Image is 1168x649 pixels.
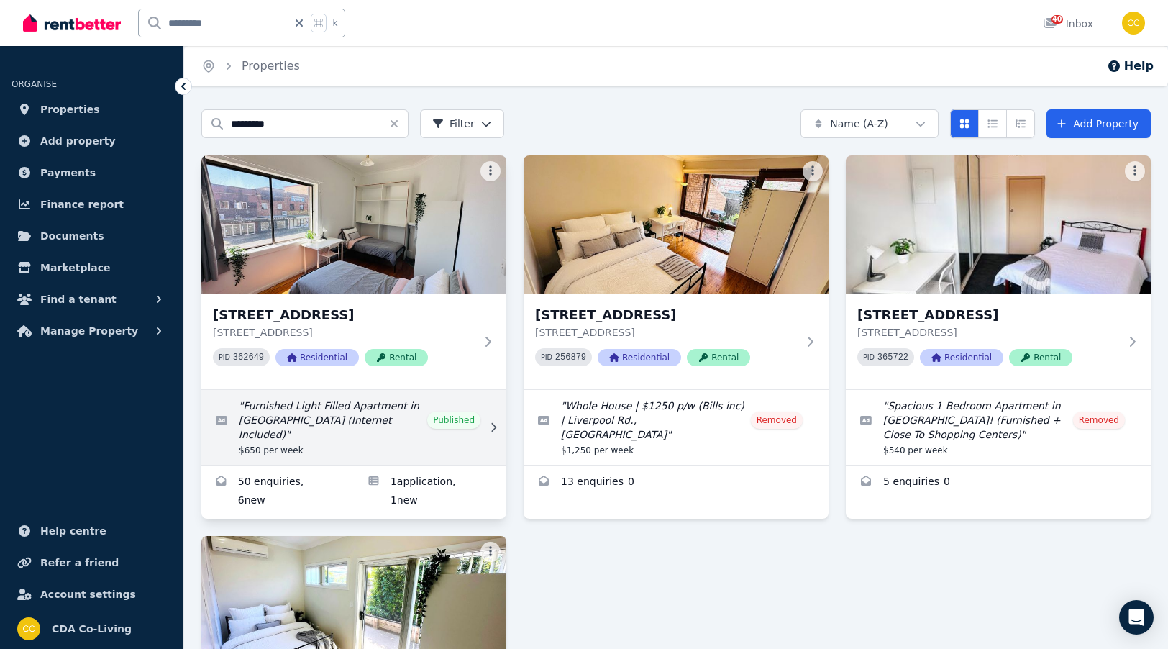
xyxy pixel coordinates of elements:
[354,466,506,519] a: Applications for 1/150 Liverpool Rd, Strathfield
[687,349,750,366] span: Rental
[420,109,504,138] button: Filter
[12,580,172,609] a: Account settings
[1119,600,1154,635] div: Open Intercom Messenger
[40,227,104,245] span: Documents
[524,466,829,500] a: Enquiries for 5/397 Liverpool Road, Strathfield
[846,390,1151,465] a: Edit listing: Spacious 1 Bedroom Apartment in Enfield! (Furnished + Close To Shopping Centers)
[555,353,586,363] code: 256879
[846,155,1151,294] img: 146 Liverpool Rd, Enfield
[201,466,354,519] a: Enquiries for 1/150 Liverpool Rd, Strathfield
[201,390,506,465] a: Edit listing: Furnished Light Filled Apartment in Strathfield (Internet Included)
[535,305,797,325] h3: [STREET_ADDRESS]
[242,59,300,73] a: Properties
[12,190,172,219] a: Finance report
[12,517,172,545] a: Help centre
[201,155,506,294] img: 1/150 Liverpool Rd, Strathfield
[52,620,132,637] span: CDA Co-Living
[17,617,40,640] img: CDA Co-Living
[1009,349,1072,366] span: Rental
[40,101,100,118] span: Properties
[365,349,428,366] span: Rental
[275,349,359,366] span: Residential
[40,132,116,150] span: Add property
[184,46,317,86] nav: Breadcrumb
[12,79,57,89] span: ORGANISE
[213,325,475,340] p: [STREET_ADDRESS]
[830,117,888,131] span: Name (A-Z)
[950,109,979,138] button: Card view
[1125,161,1145,181] button: More options
[40,196,124,213] span: Finance report
[12,285,172,314] button: Find a tenant
[877,353,908,363] code: 365722
[1043,17,1093,31] div: Inbox
[388,109,409,138] button: Clear search
[1122,12,1145,35] img: CDA Co-Living
[846,155,1151,389] a: 146 Liverpool Rd, Enfield[STREET_ADDRESS][STREET_ADDRESS]PID 365722ResidentialRental
[1107,58,1154,75] button: Help
[40,259,110,276] span: Marketplace
[40,586,136,603] span: Account settings
[846,466,1151,500] a: Enquiries for 146 Liverpool Rd, Enfield
[23,12,121,34] img: RentBetter
[213,305,475,325] h3: [STREET_ADDRESS]
[12,95,172,124] a: Properties
[857,325,1119,340] p: [STREET_ADDRESS]
[12,158,172,187] a: Payments
[950,109,1035,138] div: View options
[40,322,138,340] span: Manage Property
[1051,15,1063,24] span: 40
[857,305,1119,325] h3: [STREET_ADDRESS]
[524,155,829,294] img: 5/397 Liverpool Road, Strathfield
[40,291,117,308] span: Find a tenant
[978,109,1007,138] button: Compact list view
[1006,109,1035,138] button: Expanded list view
[219,353,230,361] small: PID
[332,17,337,29] span: k
[12,317,172,345] button: Manage Property
[40,554,119,571] span: Refer a friend
[480,161,501,181] button: More options
[480,542,501,562] button: More options
[803,161,823,181] button: More options
[535,325,797,340] p: [STREET_ADDRESS]
[524,390,829,465] a: Edit listing: Whole House | $1250 p/w (Bills inc) | Liverpool Rd., Strathfield
[40,522,106,540] span: Help centre
[233,353,264,363] code: 362649
[800,109,939,138] button: Name (A-Z)
[12,548,172,577] a: Refer a friend
[40,164,96,181] span: Payments
[541,353,552,361] small: PID
[524,155,829,389] a: 5/397 Liverpool Road, Strathfield[STREET_ADDRESS][STREET_ADDRESS]PID 256879ResidentialRental
[863,353,875,361] small: PID
[1046,109,1151,138] a: Add Property
[12,222,172,250] a: Documents
[432,117,475,131] span: Filter
[201,155,506,389] a: 1/150 Liverpool Rd, Strathfield[STREET_ADDRESS][STREET_ADDRESS]PID 362649ResidentialRental
[12,253,172,282] a: Marketplace
[12,127,172,155] a: Add property
[598,349,681,366] span: Residential
[920,349,1003,366] span: Residential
